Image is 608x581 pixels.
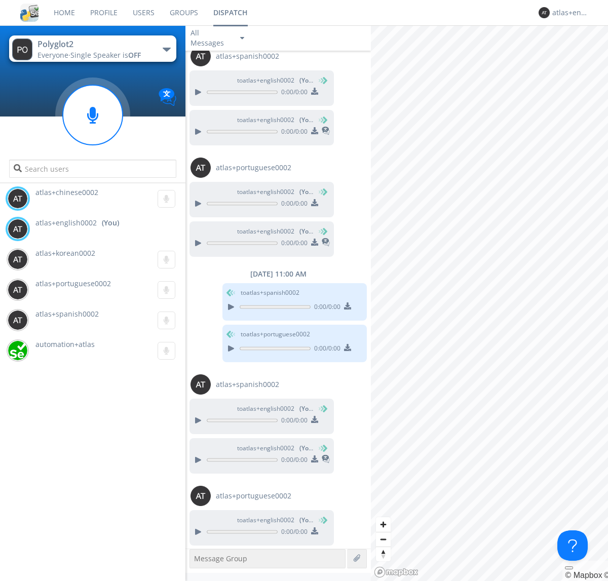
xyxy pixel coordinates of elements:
img: caret-down-sm.svg [240,37,244,40]
span: (You) [299,444,315,452]
span: atlas+spanish0002 [216,379,279,390]
span: to atlas+spanish0002 [241,288,299,297]
span: 0:00 / 0:00 [278,455,308,467]
a: Mapbox [565,571,602,579]
img: download media button [344,302,351,309]
img: 373638.png [191,158,211,178]
img: 373638.png [8,310,28,330]
span: atlas+spanish0002 [35,309,99,319]
span: atlas+korean0002 [35,248,95,258]
span: to atlas+english0002 [237,115,313,125]
span: Reset bearing to north [376,547,391,561]
img: Translation enabled [159,88,176,106]
span: 0:00 / 0:00 [278,239,308,250]
span: atlas+portuguese0002 [35,279,111,288]
img: 373638.png [8,188,28,209]
span: atlas+portuguese0002 [216,163,291,173]
span: to atlas+english0002 [237,516,313,525]
img: 373638.png [191,486,211,506]
span: This is a translated message [322,125,330,138]
div: Polyglot2 [37,38,151,50]
span: 0:00 / 0:00 [311,302,340,314]
img: download media button [311,239,318,246]
span: 0:00 / 0:00 [278,127,308,138]
img: 373638.png [8,219,28,239]
span: atlas+english0002 [35,218,97,228]
div: atlas+english0002 [552,8,590,18]
span: automation+atlas [35,339,95,349]
button: Polyglot2Everyone·Single Speaker isOFF [9,35,176,62]
span: to atlas+english0002 [237,227,313,236]
span: (You) [299,115,315,124]
img: 373638.png [8,249,28,269]
iframe: Toggle Customer Support [557,530,588,561]
span: (You) [299,76,315,85]
img: download media button [311,127,318,134]
span: to atlas+english0002 [237,76,313,85]
img: download media button [344,344,351,351]
img: download media button [311,455,318,462]
span: atlas+portuguese0002 [216,491,291,501]
img: cddb5a64eb264b2086981ab96f4c1ba7 [20,4,39,22]
button: Reset bearing to north [376,547,391,561]
div: [DATE] 11:00 AM [185,269,371,279]
span: atlas+chinese0002 [35,187,98,197]
input: Search users [9,160,176,178]
button: Zoom in [376,517,391,532]
div: Everyone · [37,50,151,60]
img: 373638.png [539,7,550,18]
span: to atlas+portuguese0002 [241,330,310,339]
span: (You) [299,227,315,236]
img: download media button [311,416,318,423]
img: download media button [311,199,318,206]
img: translated-message [322,455,330,463]
img: 373638.png [12,38,32,60]
img: d2d01cd9b4174d08988066c6d424eccd [8,340,28,361]
img: 373638.png [191,46,211,66]
span: This is a translated message [322,237,330,250]
span: to atlas+english0002 [237,404,313,413]
span: (You) [299,187,315,196]
span: (You) [299,516,315,524]
span: to atlas+english0002 [237,187,313,197]
span: Single Speaker is [70,50,141,60]
img: 373638.png [191,374,211,395]
span: 0:00 / 0:00 [278,527,308,538]
span: 0:00 / 0:00 [278,199,308,210]
span: (You) [299,404,315,413]
img: download media button [311,527,318,534]
span: 0:00 / 0:00 [311,344,340,355]
button: Toggle attribution [565,566,573,569]
span: OFF [128,50,141,60]
img: translated-message [322,127,330,135]
div: (You) [102,218,119,228]
img: download media button [311,88,318,95]
span: atlas+spanish0002 [216,51,279,61]
button: Zoom out [376,532,391,547]
img: 373638.png [8,280,28,300]
span: to atlas+english0002 [237,444,313,453]
span: 0:00 / 0:00 [278,88,308,99]
img: translated-message [322,238,330,246]
div: All Messages [191,28,231,48]
span: 0:00 / 0:00 [278,416,308,427]
a: Mapbox logo [374,566,419,578]
span: This is a translated message [322,453,330,467]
